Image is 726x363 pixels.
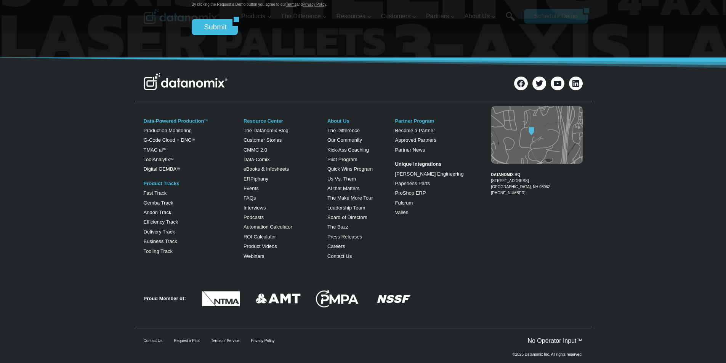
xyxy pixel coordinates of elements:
[244,214,264,220] a: Podcasts
[327,166,373,172] a: Quick Wins Program
[176,167,180,170] sup: TM
[204,119,207,122] a: TM
[327,243,345,249] a: Careers
[395,171,463,177] a: [PERSON_NAME] Engineering
[244,195,256,201] a: FAQs
[491,106,583,163] img: Datanomix map image
[144,181,179,186] a: Product Tracks
[244,128,288,133] a: The Datanomix Blog
[395,118,434,124] a: Partner Program
[144,209,171,215] a: Andon Track
[491,173,521,177] strong: DATANOMIX HQ
[395,161,441,167] strong: Unique Integrations
[192,2,535,8] p: By clicking the Request a Demo button you agree to our and .
[303,2,326,6] a: Privacy Policy
[395,190,426,196] a: ProShop ERP
[244,166,289,172] a: eBooks & Infosheets
[395,128,435,133] a: Become a Partner
[192,138,195,141] sup: TM
[395,200,413,206] a: Fulcrum
[244,185,259,191] a: Events
[244,157,270,162] a: Data-Comix
[244,234,276,240] a: ROI Calculator
[144,137,195,143] a: G-Code Cloud + DNCTM
[327,205,365,211] a: Leadership Team
[144,128,192,133] a: Production Monitoring
[192,19,233,35] input: Submit
[144,339,162,343] a: Contact Us
[144,248,173,254] a: Tooling Track
[174,339,200,343] a: Request a Pilot
[244,118,283,124] a: Resource Center
[244,137,282,143] a: Customer Stories
[491,179,550,189] a: [STREET_ADDRESS][GEOGRAPHIC_DATA], NH 03062
[244,224,292,230] a: Automation Calculator
[327,137,362,143] a: Our Community
[688,326,726,363] iframe: Chat Widget
[512,353,582,357] p: ©2025 Datanomix Inc. All rights reserved.
[395,137,436,143] a: Approved Partners
[144,147,167,153] a: TMAC aiTM
[170,158,173,160] a: TM
[327,147,369,153] a: Kick-Ass Coaching
[327,234,362,240] a: Press Releases
[144,219,178,225] a: Efficiency Track
[395,209,408,215] a: Vallen
[4,228,126,359] iframe: Popup CTA
[244,243,277,249] a: Product Videos
[144,238,177,244] a: Business Track
[144,200,173,206] a: Gemba Track
[327,224,348,230] a: The Buzz
[144,190,167,196] a: Fast Track
[327,128,360,133] a: The Difference
[327,214,367,220] a: Board of Directors
[144,73,228,90] img: Datanomix Logo
[144,157,170,162] a: ToolAnalytix
[327,185,360,191] a: AI that Matters
[395,181,430,186] a: Paperless Parts
[163,148,166,150] sup: TM
[327,157,357,162] a: Pilot Program
[395,147,425,153] a: Partner News
[144,296,186,301] strong: Proud Member of:
[211,339,239,343] a: Terms of Service
[327,253,352,259] a: Contact Us
[251,339,274,343] a: Privacy Policy
[327,176,356,182] a: Us Vs. Them
[327,195,373,201] a: The Make More Tour
[244,147,267,153] a: CMMC 2.0
[244,176,268,182] a: ERPiphany
[244,205,266,211] a: Interviews
[144,118,204,124] a: Data-Powered Production
[144,229,175,235] a: Delivery Track
[286,2,296,6] a: Terms
[491,166,583,196] figcaption: [PHONE_NUMBER]
[527,337,582,344] a: No Operator Input™
[144,166,180,172] a: Digital GEMBATM
[327,118,349,124] a: About Us
[244,253,264,259] a: Webinars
